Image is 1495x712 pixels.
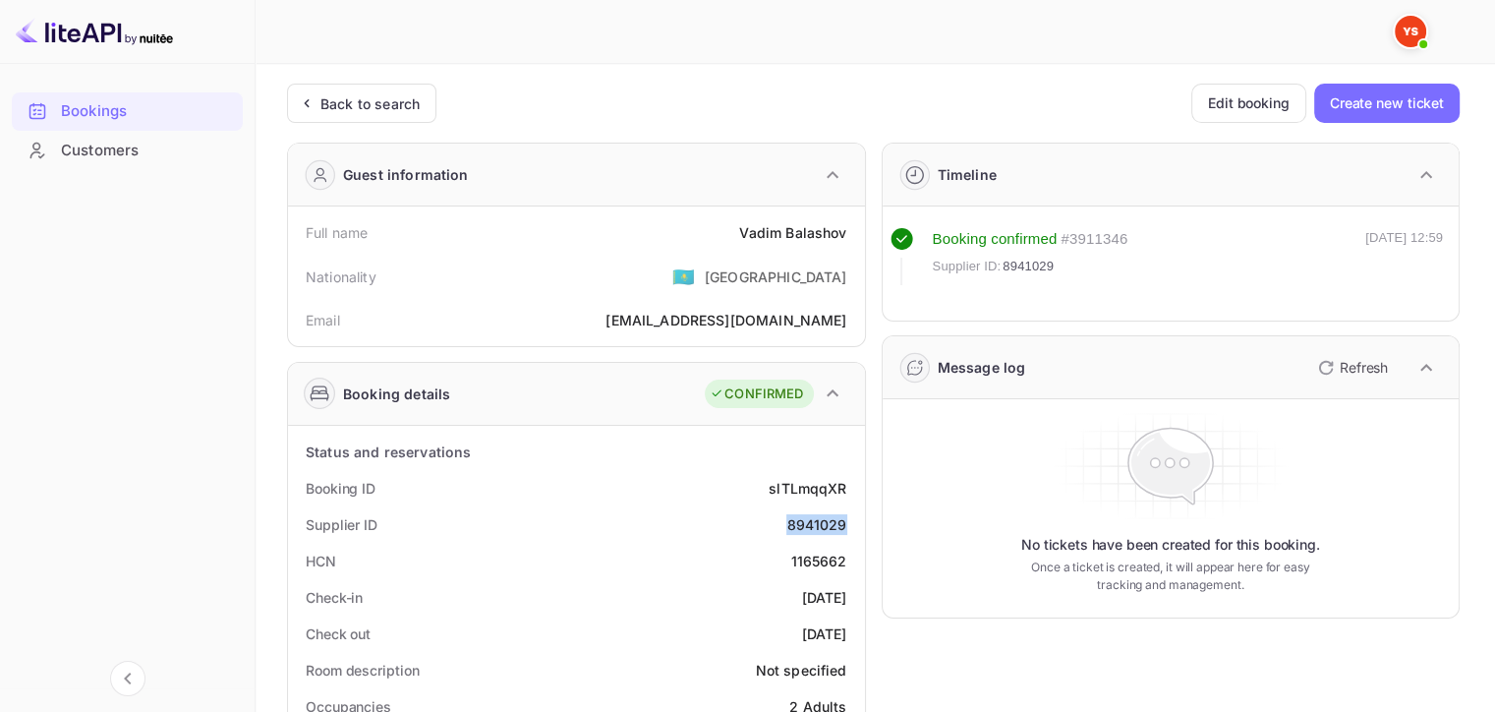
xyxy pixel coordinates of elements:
a: Customers [12,132,243,168]
div: Email [306,310,340,330]
div: Not specified [756,660,847,681]
div: HCN [306,551,336,571]
div: [DATE] 12:59 [1365,228,1443,285]
div: Nationality [306,267,376,287]
div: Status and reservations [306,442,471,462]
span: 8941029 [1003,257,1054,276]
div: Back to search [320,93,420,114]
div: Bookings [12,92,243,131]
span: United States [672,259,695,294]
div: Check out [306,623,371,644]
button: Create new ticket [1314,84,1460,123]
p: Refresh [1340,357,1388,378]
div: Booking confirmed [933,228,1058,251]
div: Full name [306,222,368,243]
div: Room description [306,660,419,681]
div: Vadim Balashov [739,222,846,243]
div: Booking ID [306,478,375,499]
div: [DATE] [802,587,847,608]
div: slTLmqqXR [769,478,846,499]
div: Customers [12,132,243,170]
div: [EMAIL_ADDRESS][DOMAIN_NAME] [605,310,846,330]
div: Supplier ID [306,514,377,535]
div: Booking details [343,384,450,404]
img: LiteAPI logo [16,16,173,47]
div: [GEOGRAPHIC_DATA] [705,267,847,287]
p: Once a ticket is created, it will appear here for easy tracking and management. [1016,559,1325,594]
p: No tickets have been created for this booking. [1021,535,1320,555]
div: Customers [61,140,233,162]
div: Check-in [306,587,363,608]
div: # 3911346 [1061,228,1127,251]
div: 1165662 [790,551,846,571]
button: Refresh [1306,352,1396,384]
div: Bookings [61,100,233,123]
button: Collapse navigation [110,661,145,696]
a: Bookings [12,92,243,129]
span: Supplier ID: [933,257,1002,276]
div: CONFIRMED [710,385,803,404]
div: Guest information [343,164,469,185]
div: 8941029 [786,514,846,535]
img: Yandex Support [1395,16,1426,47]
div: [DATE] [802,623,847,644]
button: Edit booking [1191,84,1306,123]
div: Message log [938,357,1026,378]
div: Timeline [938,164,997,185]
